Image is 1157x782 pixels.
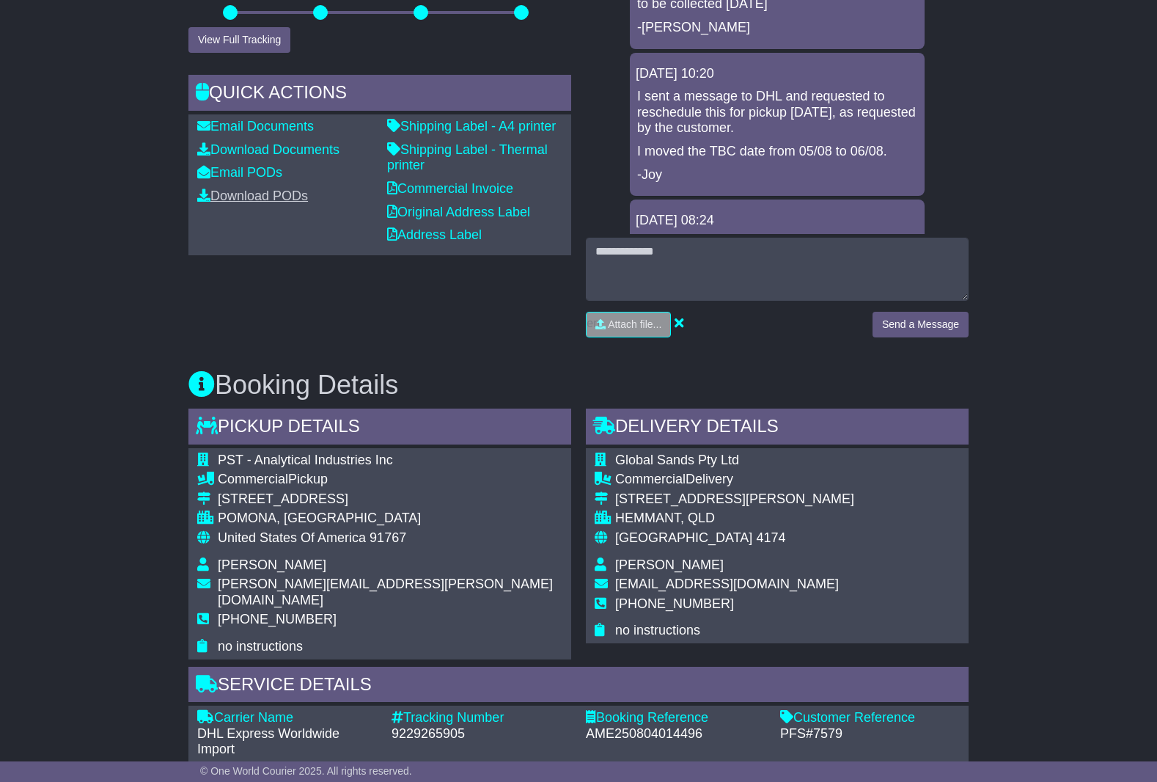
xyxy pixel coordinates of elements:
[218,492,562,508] div: [STREET_ADDRESS]
[615,492,854,508] div: [STREET_ADDRESS][PERSON_NAME]
[636,213,919,229] div: [DATE] 08:24
[615,623,700,637] span: no instructions
[197,189,308,203] a: Download PODs
[200,765,412,777] span: © One World Courier 2025. All rights reserved.
[387,119,556,134] a: Shipping Label - A4 printer
[637,89,917,136] p: I sent a message to DHL and requested to reschedule this for pickup [DATE], as requested by the c...
[586,409,969,448] div: Delivery Details
[615,472,854,488] div: Delivery
[218,612,337,626] span: [PHONE_NUMBER]
[188,409,571,448] div: Pickup Details
[780,726,960,742] div: PFS#7579
[637,167,917,183] p: -Joy
[218,639,303,654] span: no instructions
[615,453,739,467] span: Global Sands Pty Ltd
[218,472,288,486] span: Commercial
[188,27,290,53] button: View Full Tracking
[615,530,752,545] span: [GEOGRAPHIC_DATA]
[197,142,339,157] a: Download Documents
[370,530,406,545] span: 91767
[387,227,482,242] a: Address Label
[873,312,969,337] button: Send a Message
[218,511,562,527] div: POMONA, [GEOGRAPHIC_DATA]
[392,726,571,742] div: 9229265905
[615,472,686,486] span: Commercial
[218,472,562,488] div: Pickup
[392,710,571,726] div: Tracking Number
[197,726,377,758] div: DHL Express Worldwide Import
[615,511,854,527] div: HEMMANT, QLD
[586,710,765,726] div: Booking Reference
[218,453,393,467] span: PST - Analytical Industries Inc
[197,710,377,726] div: Carrier Name
[780,710,960,726] div: Customer Reference
[756,530,785,545] span: 4174
[615,596,734,611] span: [PHONE_NUMBER]
[188,75,571,114] div: Quick Actions
[387,142,548,173] a: Shipping Label - Thermal printer
[637,20,917,36] p: -[PERSON_NAME]
[615,577,839,591] span: [EMAIL_ADDRESS][DOMAIN_NAME]
[218,577,553,607] span: [PERSON_NAME][EMAIL_ADDRESS][PERSON_NAME][DOMAIN_NAME]
[586,726,765,742] div: AME250804014496
[218,530,366,545] span: United States Of America
[615,558,724,572] span: [PERSON_NAME]
[387,181,513,196] a: Commercial Invoice
[188,370,969,400] h3: Booking Details
[637,144,917,160] p: I moved the TBC date from 05/08 to 06/08.
[197,119,314,134] a: Email Documents
[197,165,282,180] a: Email PODs
[218,558,326,572] span: [PERSON_NAME]
[387,205,530,219] a: Original Address Label
[636,66,919,82] div: [DATE] 10:20
[188,667,969,706] div: Service Details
